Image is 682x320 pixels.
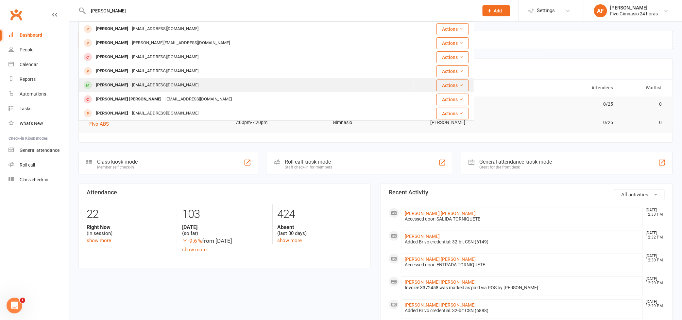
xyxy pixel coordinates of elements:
td: 0 [619,115,668,130]
span: Fivo ABS [89,121,109,127]
div: Invoice 3372458 was marked as paid via POS by [PERSON_NAME] [405,285,640,291]
div: Roll call [20,162,35,168]
button: Actions [436,80,469,91]
a: General attendance kiosk mode [9,143,69,158]
strong: Absent [278,224,363,230]
span: Add [494,8,502,13]
div: Roll call kiosk mode [285,159,332,165]
a: Automations [9,87,69,101]
div: What's New [20,121,43,126]
div: [EMAIL_ADDRESS][DOMAIN_NAME] [130,80,200,90]
input: Search... [86,6,474,15]
div: [PERSON_NAME] [610,5,658,11]
div: 103 [182,204,267,224]
a: show more [278,238,302,243]
div: Great for the front desk [480,165,552,169]
div: 22 [87,204,172,224]
div: Fivo Gimnasio 24 horas [610,11,658,17]
div: Dashboard [20,32,42,38]
div: [PERSON_NAME] [94,109,130,118]
a: Calendar [9,57,69,72]
button: Actions [436,94,469,105]
td: 0 [619,97,668,112]
div: General attendance [20,148,60,153]
div: 424 [278,204,363,224]
div: People [20,47,33,52]
td: 0/25 [522,115,619,130]
a: Roll call [9,158,69,172]
iframe: Intercom live chat [7,298,22,313]
a: Reports [9,72,69,87]
div: from [DATE] [182,237,267,245]
button: Actions [436,65,469,77]
div: Calendar [20,62,38,67]
div: Class check-in [20,177,48,182]
div: Added Brivo credential: 32-bit CSN (6149) [405,239,640,245]
time: [DATE] 12:30 PM [643,254,664,262]
div: Accessed door: ENTRADA TORNIQUETE [405,262,640,268]
span: 1 [20,298,25,303]
time: [DATE] 12:29 PM [643,277,664,285]
a: Tasks [9,101,69,116]
a: [PERSON_NAME] [PERSON_NAME] [405,211,476,216]
div: Automations [20,91,46,97]
button: Actions [436,23,469,35]
div: [PERSON_NAME] [PERSON_NAME] [94,95,163,104]
div: [PERSON_NAME] [94,38,130,48]
time: [DATE] 12:32 PM [643,231,664,240]
div: (last 30 days) [278,224,363,237]
button: Actions [436,51,469,63]
td: 7:00pm-7:20pm [230,115,327,130]
div: (in session) [87,224,172,237]
div: General attendance kiosk mode [480,159,552,165]
div: (so far) [182,224,267,237]
h3: Attendance [87,189,363,196]
div: Staff check-in for members [285,165,332,169]
time: [DATE] 12:29 PM [643,300,664,308]
a: [PERSON_NAME] [PERSON_NAME] [405,257,476,262]
a: What's New [9,116,69,131]
th: Attendees [522,80,619,96]
div: [PERSON_NAME] [94,52,130,62]
div: [PERSON_NAME] [94,80,130,90]
button: Fivo ABS [89,120,113,128]
span: Settings [537,3,555,18]
h3: Recent Activity [389,189,665,196]
time: [DATE] 12:33 PM [643,208,664,217]
th: Waitlist [619,80,668,96]
a: Dashboard [9,28,69,43]
a: show more [87,238,111,243]
div: Member self check-in [97,165,138,169]
div: Class kiosk mode [97,159,138,165]
a: Clubworx [8,7,24,23]
div: [EMAIL_ADDRESS][DOMAIN_NAME] [130,66,200,76]
div: Tasks [20,106,31,111]
button: Add [483,5,510,16]
div: [EMAIL_ADDRESS][DOMAIN_NAME] [130,52,200,62]
div: Accessed door: SALIDA TORNIQUETE [405,216,640,222]
a: [PERSON_NAME] [PERSON_NAME] [405,302,476,308]
button: Actions [436,37,469,49]
a: [PERSON_NAME] [PERSON_NAME] [405,279,476,285]
div: Reports [20,77,36,82]
div: AF [594,4,607,17]
td: 0/25 [522,97,619,112]
span: -9.6 % [182,238,202,244]
td: Gimnasio [327,115,424,130]
a: People [9,43,69,57]
div: [PERSON_NAME] [94,66,130,76]
div: Added Brivo credential: 32-bit CSN (6888) [405,308,640,313]
div: [EMAIL_ADDRESS][DOMAIN_NAME] [130,24,200,34]
strong: [DATE] [182,224,267,230]
a: [PERSON_NAME] [405,234,440,239]
div: [PERSON_NAME][EMAIL_ADDRESS][DOMAIN_NAME] [130,38,232,48]
div: [EMAIL_ADDRESS][DOMAIN_NAME] [130,109,200,118]
div: [EMAIL_ADDRESS][DOMAIN_NAME] [163,95,234,104]
strong: Right Now [87,224,172,230]
button: Actions [436,108,469,119]
span: All activities [622,192,649,198]
div: [PERSON_NAME] [94,24,130,34]
a: Class kiosk mode [9,172,69,187]
td: [PERSON_NAME] [424,115,522,130]
a: show more [182,247,207,253]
